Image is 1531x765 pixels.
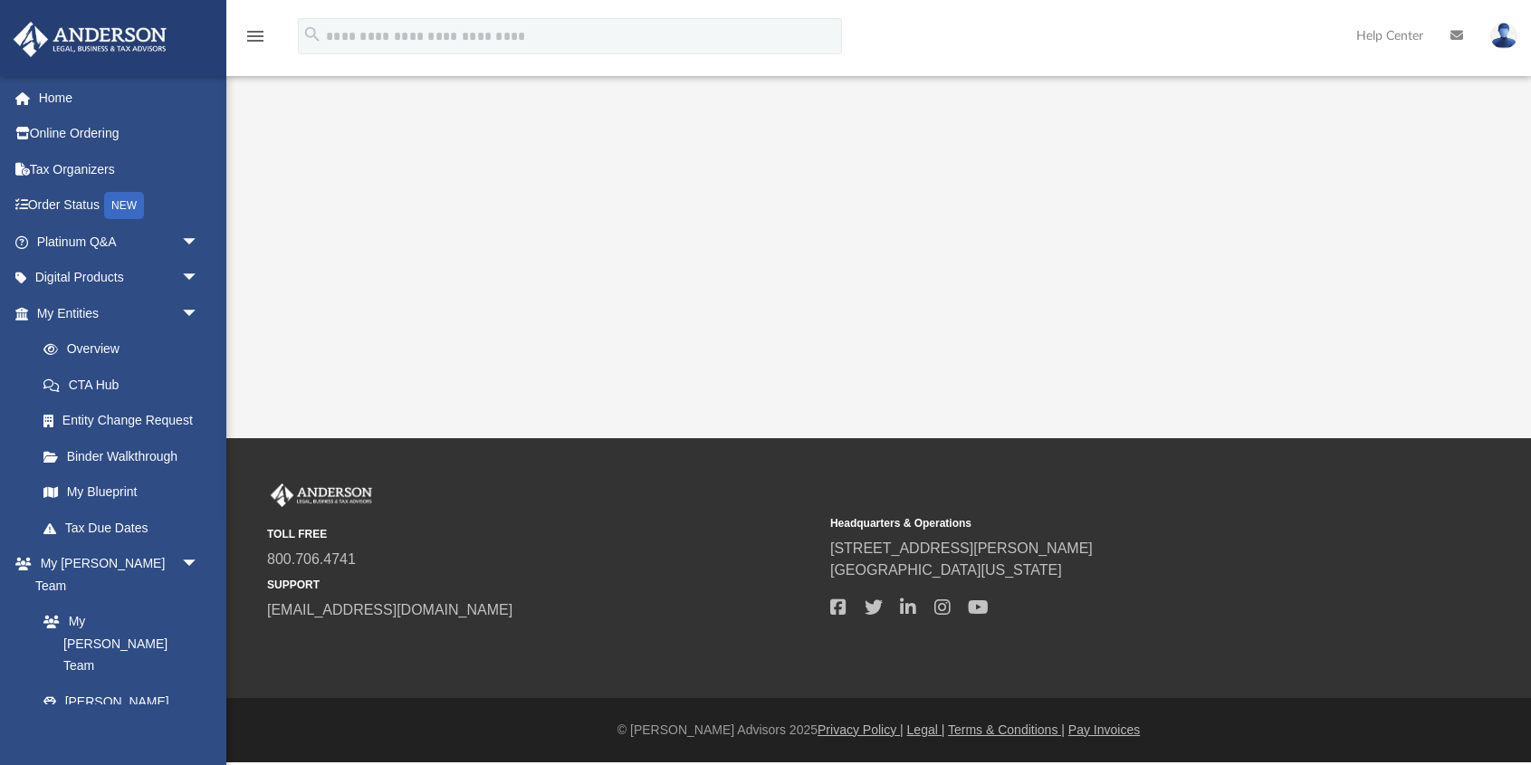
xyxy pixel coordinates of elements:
[267,551,356,567] a: 800.706.4741
[13,80,226,116] a: Home
[830,515,1381,531] small: Headquarters & Operations
[13,116,226,152] a: Online Ordering
[818,722,904,737] a: Privacy Policy |
[13,260,226,296] a: Digital Productsarrow_drop_down
[181,546,217,583] span: arrow_drop_down
[181,260,217,297] span: arrow_drop_down
[302,24,322,44] i: search
[181,295,217,332] span: arrow_drop_down
[25,684,217,741] a: [PERSON_NAME] System
[25,438,226,474] a: Binder Walkthrough
[25,403,226,439] a: Entity Change Request
[13,546,217,604] a: My [PERSON_NAME] Teamarrow_drop_down
[244,34,266,47] a: menu
[267,483,376,507] img: Anderson Advisors Platinum Portal
[104,192,144,219] div: NEW
[25,604,208,684] a: My [PERSON_NAME] Team
[267,602,512,617] a: [EMAIL_ADDRESS][DOMAIN_NAME]
[267,577,818,593] small: SUPPORT
[226,721,1531,740] div: © [PERSON_NAME] Advisors 2025
[25,367,226,403] a: CTA Hub
[267,526,818,542] small: TOLL FREE
[13,151,226,187] a: Tax Organizers
[25,474,217,511] a: My Blueprint
[25,331,226,368] a: Overview
[907,722,945,737] a: Legal |
[1490,23,1517,49] img: User Pic
[1068,722,1140,737] a: Pay Invoices
[13,187,226,225] a: Order StatusNEW
[948,722,1065,737] a: Terms & Conditions |
[830,540,1093,556] a: [STREET_ADDRESS][PERSON_NAME]
[13,295,226,331] a: My Entitiesarrow_drop_down
[13,224,226,260] a: Platinum Q&Aarrow_drop_down
[830,562,1062,578] a: [GEOGRAPHIC_DATA][US_STATE]
[244,25,266,47] i: menu
[25,510,226,546] a: Tax Due Dates
[181,224,217,261] span: arrow_drop_down
[8,22,172,57] img: Anderson Advisors Platinum Portal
